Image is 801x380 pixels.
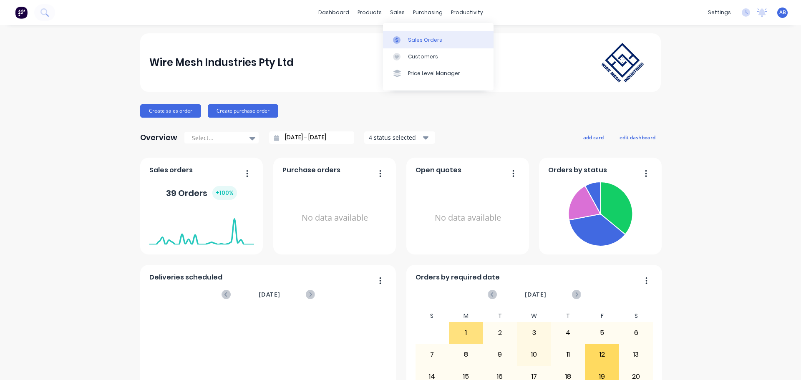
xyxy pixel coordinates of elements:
[383,65,494,82] a: Price Level Manager
[449,310,483,322] div: M
[386,6,409,19] div: sales
[551,310,585,322] div: T
[416,179,520,257] div: No data available
[614,132,661,143] button: edit dashboard
[552,322,585,343] div: 4
[140,104,201,118] button: Create sales order
[449,322,483,343] div: 1
[353,6,386,19] div: products
[483,310,517,322] div: T
[212,186,237,200] div: + 100 %
[704,6,735,19] div: settings
[578,132,609,143] button: add card
[620,344,653,365] div: 13
[15,6,28,19] img: Factory
[409,6,447,19] div: purchasing
[208,104,278,118] button: Create purchase order
[408,36,442,44] div: Sales Orders
[447,6,487,19] div: productivity
[416,344,449,365] div: 7
[149,54,294,71] div: Wire Mesh Industries Pty Ltd
[620,322,653,343] div: 6
[593,35,652,91] img: Wire Mesh Industries Pty Ltd
[416,272,500,282] span: Orders by required date
[548,165,607,175] span: Orders by status
[282,179,387,257] div: No data available
[585,344,619,365] div: 12
[408,70,460,77] div: Price Level Manager
[449,344,483,365] div: 8
[517,322,551,343] div: 3
[585,322,619,343] div: 5
[585,310,619,322] div: F
[140,129,177,146] div: Overview
[314,6,353,19] a: dashboard
[369,133,421,142] div: 4 status selected
[408,53,438,60] div: Customers
[779,9,786,16] span: AB
[415,310,449,322] div: S
[364,131,435,144] button: 4 status selected
[166,186,237,200] div: 39 Orders
[552,344,585,365] div: 11
[383,31,494,48] a: Sales Orders
[149,165,193,175] span: Sales orders
[517,344,551,365] div: 10
[525,290,547,299] span: [DATE]
[282,165,340,175] span: Purchase orders
[619,310,653,322] div: S
[484,322,517,343] div: 2
[259,290,280,299] span: [DATE]
[416,165,461,175] span: Open quotes
[383,48,494,65] a: Customers
[517,310,551,322] div: W
[484,344,517,365] div: 9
